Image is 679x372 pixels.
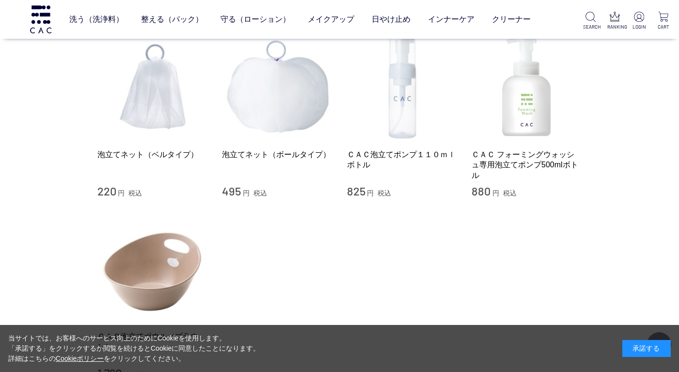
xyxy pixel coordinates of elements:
span: 税込 [128,189,142,197]
a: メイクアップ [308,6,354,32]
a: ＣＡＣ フォーミングウォッシュ専用泡立てポンプ500mlボトル [472,149,582,180]
img: ＣＡＣ泡立てボウル（ブラウン） [97,213,208,324]
a: CART [656,12,671,31]
span: 円 [243,189,250,197]
img: 泡立てネット（ボールタイプ） [222,32,332,142]
span: 880 [472,184,490,198]
a: クリーナー [492,6,531,32]
div: 承諾する [622,340,671,357]
span: 円 [492,189,499,197]
span: 825 [347,184,365,198]
p: RANKING [607,23,623,31]
span: 円 [118,189,125,197]
a: 泡立てネット（ボールタイプ） [222,149,332,160]
img: ＣＡＣ フォーミングウォッシュ専用泡立てポンプ500mlボトル [472,32,582,142]
div: 当サイトでは、お客様へのサービス向上のためにCookieを使用します。 「承諾する」をクリックするか閲覧を続けるとCookieに同意したことになります。 詳細はこちらの をクリックしてください。 [8,333,260,364]
a: 洗う（洗浄料） [69,6,124,32]
a: Cookieポリシー [56,355,104,362]
span: 220 [97,184,116,198]
p: CART [656,23,671,31]
a: 守る（ローション） [221,6,290,32]
span: 円 [367,189,374,197]
img: logo [29,5,53,33]
span: 495 [222,184,241,198]
a: 整える（パック） [141,6,203,32]
img: ＣＡＣ泡立てポンプ１１０ｍｌボトル [347,32,458,142]
span: 税込 [378,189,391,197]
span: 税込 [253,189,267,197]
p: SEARCH [583,23,599,31]
a: 泡立てネット（ベルタイプ） [97,149,208,160]
p: LOGIN [632,23,647,31]
span: 税込 [503,189,517,197]
img: 泡立てネット（ベルタイプ） [97,32,208,142]
a: LOGIN [632,12,647,31]
a: 日やけ止め [372,6,411,32]
a: ＣＡＣ泡立てポンプ１１０ｍｌボトル [347,149,458,170]
a: RANKING [607,12,623,31]
a: SEARCH [583,12,599,31]
a: インナーケア [428,6,474,32]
